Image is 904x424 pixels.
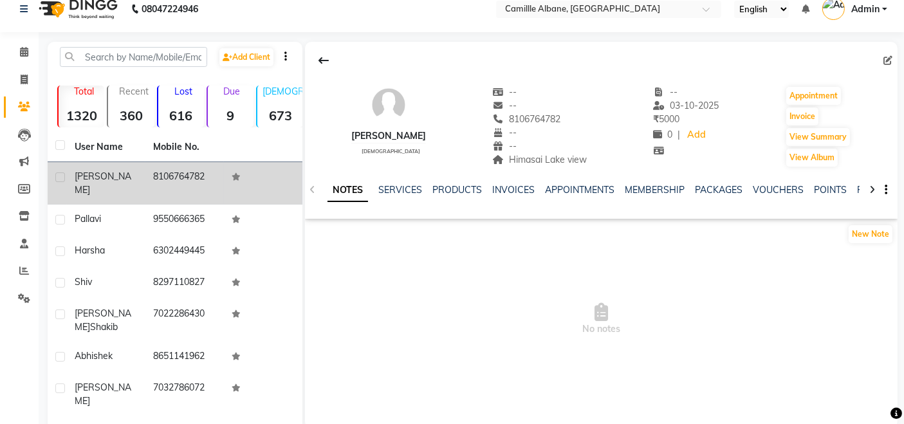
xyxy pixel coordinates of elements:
[210,86,254,97] p: Due
[492,100,517,111] span: --
[786,149,838,167] button: View Album
[145,236,224,268] td: 6302449445
[310,48,337,73] div: Back to Client
[113,86,154,97] p: Recent
[492,86,517,98] span: --
[753,184,804,196] a: VOUCHERS
[653,113,659,125] span: ₹
[685,126,708,144] a: Add
[145,133,224,162] th: Mobile No.
[75,350,113,362] span: Abhishek
[75,244,105,256] span: Harsha
[208,107,254,124] strong: 9
[219,48,273,66] a: Add Client
[75,171,131,196] span: [PERSON_NAME]
[786,128,850,146] button: View Summary
[67,133,145,162] th: User Name
[653,100,719,111] span: 03-10-2025
[849,225,892,243] button: New Note
[851,3,880,16] span: Admin
[492,140,517,152] span: --
[145,205,224,236] td: 9550666365
[857,184,888,196] a: FAMILY
[75,308,131,333] span: [PERSON_NAME]
[492,154,587,165] span: Himasai Lake view
[625,184,685,196] a: MEMBERSHIP
[60,47,207,67] input: Search by Name/Mobile/Email/Code
[257,107,303,124] strong: 673
[695,184,743,196] a: PACKAGES
[158,107,204,124] strong: 616
[305,255,898,383] span: No notes
[786,87,841,105] button: Appointment
[75,276,92,288] span: Shiv
[75,382,131,407] span: [PERSON_NAME]
[653,86,678,98] span: --
[369,86,408,124] img: avatar
[145,299,224,342] td: 7022286430
[108,107,154,124] strong: 360
[492,127,517,138] span: --
[90,321,118,333] span: Shakib
[678,128,680,142] span: |
[145,342,224,373] td: 8651141962
[492,113,560,125] span: 8106764782
[362,148,421,154] span: [DEMOGRAPHIC_DATA]
[432,184,482,196] a: PRODUCTS
[814,184,847,196] a: POINTS
[351,129,426,143] div: [PERSON_NAME]
[545,184,614,196] a: APPOINTMENTS
[145,268,224,299] td: 8297110827
[492,184,535,196] a: INVOICES
[327,179,368,202] a: NOTES
[163,86,204,97] p: Lost
[145,373,224,416] td: 7032786072
[653,129,672,140] span: 0
[64,86,104,97] p: Total
[786,107,818,125] button: Invoice
[59,107,104,124] strong: 1320
[378,184,422,196] a: SERVICES
[75,213,101,225] span: Pallavi
[263,86,303,97] p: [DEMOGRAPHIC_DATA]
[145,162,224,205] td: 8106764782
[653,113,679,125] span: 5000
